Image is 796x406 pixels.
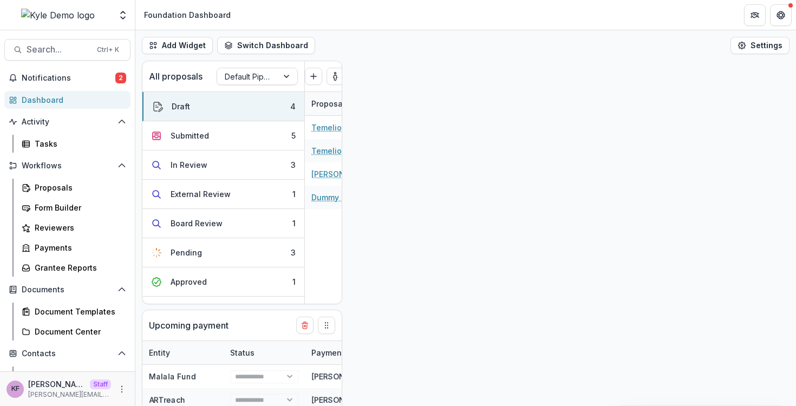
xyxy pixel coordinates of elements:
div: 3 [291,247,296,258]
button: Open Workflows [4,157,131,174]
button: Submitted5 [142,121,304,150]
div: Grantee Reports [35,262,122,273]
div: 1 [292,276,296,287]
div: Status [224,341,305,364]
a: Document Center [17,323,131,340]
a: Form Builder [17,199,131,217]
div: Payment Manager [305,341,413,364]
a: Dashboard [4,91,131,109]
a: ARTreach [149,395,185,404]
a: Grantee Reports [17,259,131,277]
span: 2 [115,73,126,83]
button: Notifications2 [4,69,131,87]
p: Upcoming payment [149,319,229,332]
div: In Review [171,159,207,171]
a: Temelio Non Profit - 2025 - Temelio General [PERSON_NAME] [311,145,434,156]
div: [PERSON_NAME] [311,394,373,405]
div: Entity [142,341,224,364]
button: Switch Dashboard [217,37,315,54]
button: toggle-assigned-to-me [327,68,344,85]
div: Form Builder [35,202,122,213]
div: Ctrl + K [95,44,121,56]
button: External Review1 [142,180,304,209]
div: 5 [291,130,296,141]
div: 4 [290,101,296,112]
div: Kyle Ford [11,385,19,392]
a: Payments [17,239,131,257]
button: Search... [4,39,131,61]
a: Tasks [17,135,131,153]
div: Proposal Title [305,92,440,115]
a: Temelio Non Profit - 2025 - Temelio General [PERSON_NAME] [311,122,434,133]
a: Reviewers [17,219,131,237]
div: Dashboard [22,94,122,106]
button: In Review3 [142,150,304,180]
span: Notifications [22,74,115,83]
button: More [115,383,128,396]
div: External Review [171,188,231,200]
button: Open Contacts [4,345,131,362]
button: Add Widget [142,37,213,54]
button: Drag [318,317,335,334]
div: Tasks [35,138,122,149]
button: Draft4 [142,92,304,121]
div: Reviewers [35,222,122,233]
button: Partners [744,4,766,26]
button: Create Proposal [305,68,322,85]
p: Staff [90,379,111,389]
div: Proposal Title [305,98,371,109]
span: Activity [22,117,113,127]
span: Documents [22,285,113,294]
div: Payments [35,242,122,253]
div: Foundation Dashboard [144,9,231,21]
div: [PERSON_NAME] [311,371,373,382]
button: Pending3 [142,238,304,267]
div: Status [224,347,261,358]
div: Submitted [171,130,209,141]
a: Grantees [17,366,131,384]
div: Draft [172,101,190,112]
p: [PERSON_NAME] [28,378,86,390]
p: All proposals [149,70,203,83]
span: Contacts [22,349,113,358]
button: Board Review1 [142,209,304,238]
div: 1 [292,188,296,200]
div: Document Center [35,326,122,337]
a: Malala Fund [149,372,196,381]
button: Open Documents [4,281,131,298]
div: Approved [171,276,207,287]
a: Proposals [17,179,131,197]
img: Kyle Demo logo [21,9,95,22]
button: Get Help [770,4,792,26]
div: Payment Manager [305,347,387,358]
div: Board Review [171,218,223,229]
div: Grantees [35,370,122,381]
span: Search... [27,44,90,55]
div: 3 [291,159,296,171]
a: Document Templates [17,303,131,320]
div: 1 [292,218,296,229]
div: Document Templates [35,306,122,317]
nav: breadcrumb [140,7,235,23]
button: Delete card [296,317,314,334]
span: Workflows [22,161,113,171]
div: Proposals [35,182,122,193]
button: Open Activity [4,113,131,130]
div: Pending [171,247,202,258]
button: Open entity switcher [115,4,131,26]
a: [PERSON_NAME] Non Profit - 2024 - Temelio General [PERSON_NAME] [311,168,434,180]
a: Dummy Non Profit - 2024 - Temelio General [PERSON_NAME] [311,192,434,203]
button: Settings [730,37,790,54]
p: [PERSON_NAME][EMAIL_ADDRESS][DOMAIN_NAME] [28,390,111,400]
div: Entity [142,347,177,358]
button: Approved1 [142,267,304,297]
